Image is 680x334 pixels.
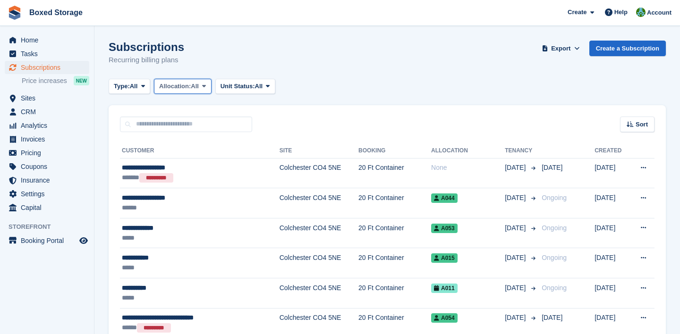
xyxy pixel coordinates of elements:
[431,163,505,173] div: None
[358,143,431,159] th: Booking
[21,105,77,118] span: CRM
[159,82,191,91] span: Allocation:
[431,313,458,323] span: A054
[5,33,89,47] a: menu
[595,158,629,188] td: [DATE]
[5,160,89,173] a: menu
[280,218,358,248] td: Colchester CO4 5NE
[21,146,77,159] span: Pricing
[358,188,431,218] td: 20 Ft Container
[78,235,89,246] a: Preview store
[595,143,629,159] th: Created
[595,278,629,309] td: [DATE]
[22,76,67,85] span: Price increases
[505,163,527,173] span: [DATE]
[5,174,89,187] a: menu
[636,8,646,17] img: Tobias Butler
[595,188,629,218] td: [DATE]
[191,82,199,91] span: All
[8,6,22,20] img: stora-icon-8386f47178a22dfd0bd8f6a31ec36ba5ce8667c1dd55bd0f319d3a0aa187defe.svg
[5,201,89,214] a: menu
[21,61,77,74] span: Subscriptions
[542,194,567,201] span: Ongoing
[21,234,77,247] span: Booking Portal
[21,47,77,60] span: Tasks
[358,158,431,188] td: 20 Ft Container
[280,278,358,309] td: Colchester CO4 5NE
[8,222,94,232] span: Storefront
[255,82,263,91] span: All
[505,143,538,159] th: Tenancy
[130,82,138,91] span: All
[505,253,527,263] span: [DATE]
[568,8,586,17] span: Create
[25,5,86,20] a: Boxed Storage
[5,187,89,200] a: menu
[21,33,77,47] span: Home
[114,82,130,91] span: Type:
[540,41,582,56] button: Export
[109,55,184,66] p: Recurring billing plans
[280,188,358,218] td: Colchester CO4 5NE
[358,218,431,248] td: 20 Ft Container
[21,160,77,173] span: Coupons
[636,120,648,129] span: Sort
[5,119,89,132] a: menu
[505,193,527,203] span: [DATE]
[614,8,628,17] span: Help
[109,79,150,94] button: Type: All
[5,133,89,146] a: menu
[542,284,567,292] span: Ongoing
[505,313,527,323] span: [DATE]
[647,8,671,17] span: Account
[215,79,275,94] button: Unit Status: All
[5,234,89,247] a: menu
[5,105,89,118] a: menu
[221,82,255,91] span: Unit Status:
[74,76,89,85] div: NEW
[542,314,562,321] span: [DATE]
[505,223,527,233] span: [DATE]
[431,253,458,263] span: A015
[431,143,505,159] th: Allocation
[21,119,77,132] span: Analytics
[5,92,89,105] a: menu
[21,187,77,200] span: Settings
[21,133,77,146] span: Invoices
[431,193,458,203] span: A044
[431,224,458,233] span: A053
[542,254,567,261] span: Ongoing
[358,248,431,278] td: 20 Ft Container
[589,41,666,56] a: Create a Subscription
[280,143,358,159] th: Site
[542,224,567,232] span: Ongoing
[505,283,527,293] span: [DATE]
[120,143,280,159] th: Customer
[5,146,89,159] a: menu
[280,248,358,278] td: Colchester CO4 5NE
[595,218,629,248] td: [DATE]
[21,201,77,214] span: Capital
[595,248,629,278] td: [DATE]
[21,174,77,187] span: Insurance
[551,44,570,53] span: Export
[542,164,562,171] span: [DATE]
[5,47,89,60] a: menu
[5,61,89,74] a: menu
[109,41,184,53] h1: Subscriptions
[154,79,212,94] button: Allocation: All
[280,158,358,188] td: Colchester CO4 5NE
[21,92,77,105] span: Sites
[431,284,458,293] span: A011
[358,278,431,309] td: 20 Ft Container
[22,75,89,86] a: Price increases NEW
